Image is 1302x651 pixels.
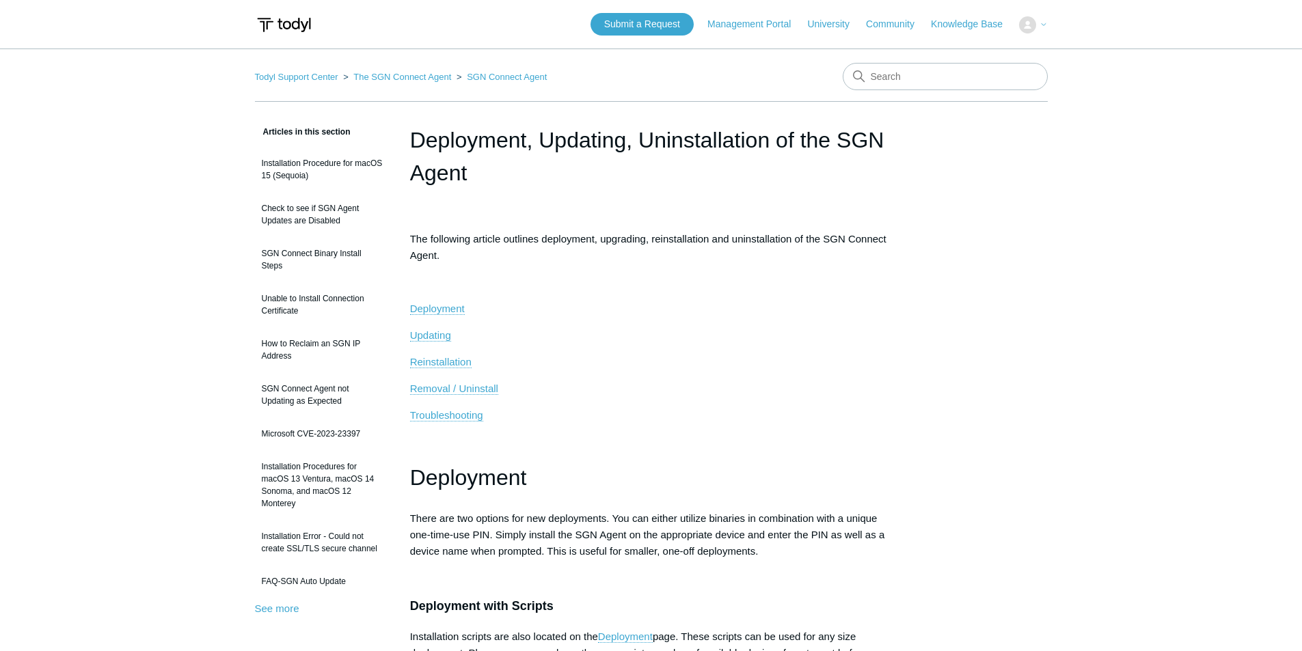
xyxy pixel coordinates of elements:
[807,17,863,31] a: University
[410,409,483,421] a: Troubleshooting
[410,599,554,613] span: Deployment with Scripts
[410,233,886,261] span: The following article outlines deployment, upgrading, reinstallation and uninstallation of the SG...
[410,409,483,421] span: Troubleshooting
[410,329,451,342] a: Updating
[255,72,341,82] li: Todyl Support Center
[410,631,598,642] span: Installation scripts are also located on the
[255,127,351,137] span: Articles in this section
[410,329,451,341] span: Updating
[255,523,390,562] a: Installation Error - Could not create SSL/TLS secure channel
[931,17,1016,31] a: Knowledge Base
[410,512,885,557] span: There are two options for new deployments. You can either utilize binaries in combination with a ...
[707,17,804,31] a: Management Portal
[454,72,547,82] li: SGN Connect Agent
[255,12,313,38] img: Todyl Support Center Help Center home page
[340,72,454,82] li: The SGN Connect Agent
[410,303,465,314] span: Deployment
[410,383,498,395] a: Removal / Uninstall
[843,63,1048,90] input: Search
[255,240,390,279] a: SGN Connect Binary Install Steps
[255,421,390,447] a: Microsoft CVE-2023-23397
[410,303,465,315] a: Deployment
[255,568,390,594] a: FAQ-SGN Auto Update
[467,72,547,82] a: SGN Connect Agent
[410,124,893,189] h1: Deployment, Updating, Uninstallation of the SGN Agent
[255,195,390,234] a: Check to see if SGN Agent Updates are Disabled
[255,602,299,614] a: See more
[255,454,390,516] a: Installation Procedures for macOS 13 Ventura, macOS 14 Sonoma, and macOS 12 Monterey
[410,465,527,490] span: Deployment
[255,376,390,414] a: SGN Connect Agent not Updating as Expected
[255,331,390,369] a: How to Reclaim an SGN IP Address
[255,150,390,189] a: Installation Procedure for macOS 15 (Sequoia)
[598,631,653,643] a: Deployment
[410,356,472,368] a: Reinstallation
[866,17,928,31] a: Community
[410,383,498,394] span: Removal / Uninstall
[255,286,390,324] a: Unable to Install Connection Certificate
[591,13,694,36] a: Submit a Request
[255,72,338,82] a: Todyl Support Center
[353,72,451,82] a: The SGN Connect Agent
